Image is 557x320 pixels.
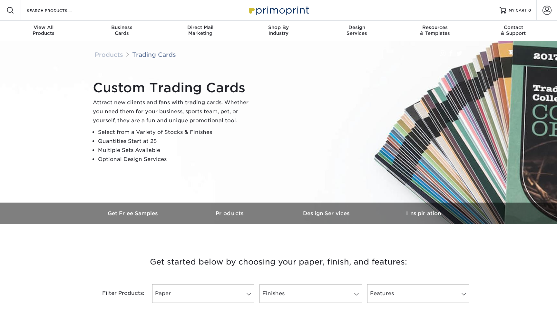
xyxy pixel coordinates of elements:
[318,21,396,41] a: DesignServices
[93,80,254,95] h1: Custom Trading Cards
[95,51,123,58] a: Products
[5,21,83,41] a: View AllProducts
[396,25,474,36] div: & Templates
[375,203,472,224] a: Inspiration
[396,25,474,30] span: Resources
[5,25,83,36] div: Products
[98,146,254,155] li: Multiple Sets Available
[396,21,474,41] a: Resources& Templates
[161,25,239,36] div: Marketing
[90,247,467,276] h3: Get started below by choosing your paper, finish, and features:
[98,155,254,164] li: Optional Design Services
[83,25,161,30] span: Business
[474,25,552,30] span: Contact
[182,210,278,216] h3: Products
[474,25,552,36] div: & Support
[83,21,161,41] a: BusinessCards
[474,21,552,41] a: Contact& Support
[93,98,254,125] p: Attract new clients and fans with trading cards. Whether you need them for your business, sports ...
[85,203,182,224] a: Get Free Samples
[278,203,375,224] a: Design Services
[85,284,150,303] div: Filter Products:
[5,25,83,30] span: View All
[239,25,318,30] span: Shop By
[239,21,318,41] a: Shop ByIndustry
[367,284,469,303] a: Features
[85,210,182,216] h3: Get Free Samples
[259,284,362,303] a: Finishes
[161,21,239,41] a: Direct MailMarketing
[318,25,396,30] span: Design
[161,25,239,30] span: Direct Mail
[152,284,254,303] a: Paper
[98,137,254,146] li: Quantities Start at 25
[239,25,318,36] div: Industry
[246,3,311,17] img: Primoprint
[318,25,396,36] div: Services
[83,25,161,36] div: Cards
[509,8,527,13] span: MY CART
[98,128,254,137] li: Select from a Variety of Stocks & Finishes
[375,210,472,216] h3: Inspiration
[26,6,89,14] input: SEARCH PRODUCTS.....
[132,51,176,58] a: Trading Cards
[528,8,531,13] span: 0
[182,203,278,224] a: Products
[278,210,375,216] h3: Design Services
